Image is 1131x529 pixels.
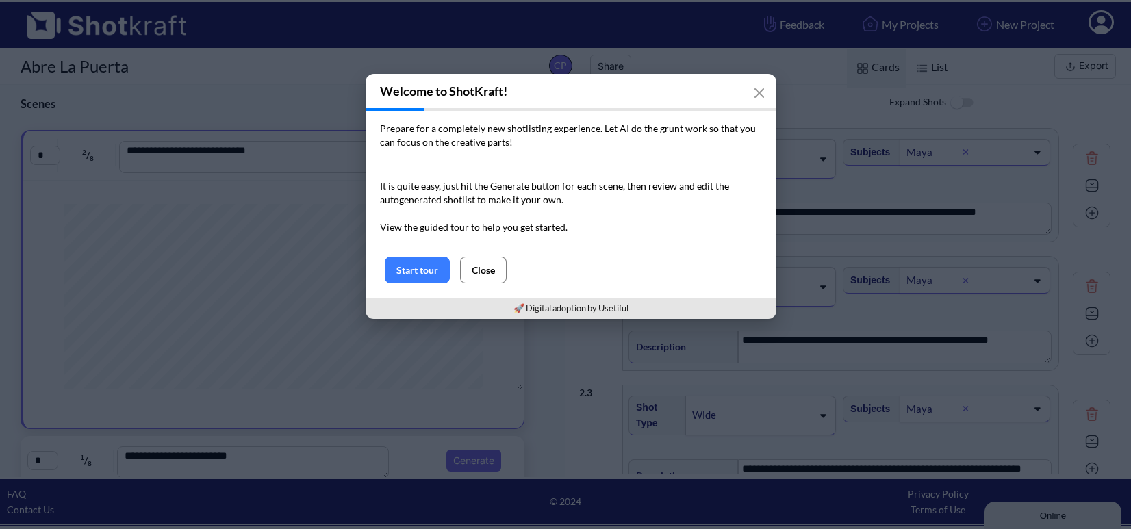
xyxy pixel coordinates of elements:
[385,257,450,283] button: Start tour
[380,179,762,234] p: It is quite easy, just hit the Generate button for each scene, then review and edit the autogener...
[10,12,127,22] div: Online
[366,74,776,108] h3: Welcome to ShotKraft!
[513,302,628,313] a: 🚀 Digital adoption by Usetiful
[460,257,507,283] button: Close
[380,122,602,134] span: Prepare for a completely new shotlisting experience.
